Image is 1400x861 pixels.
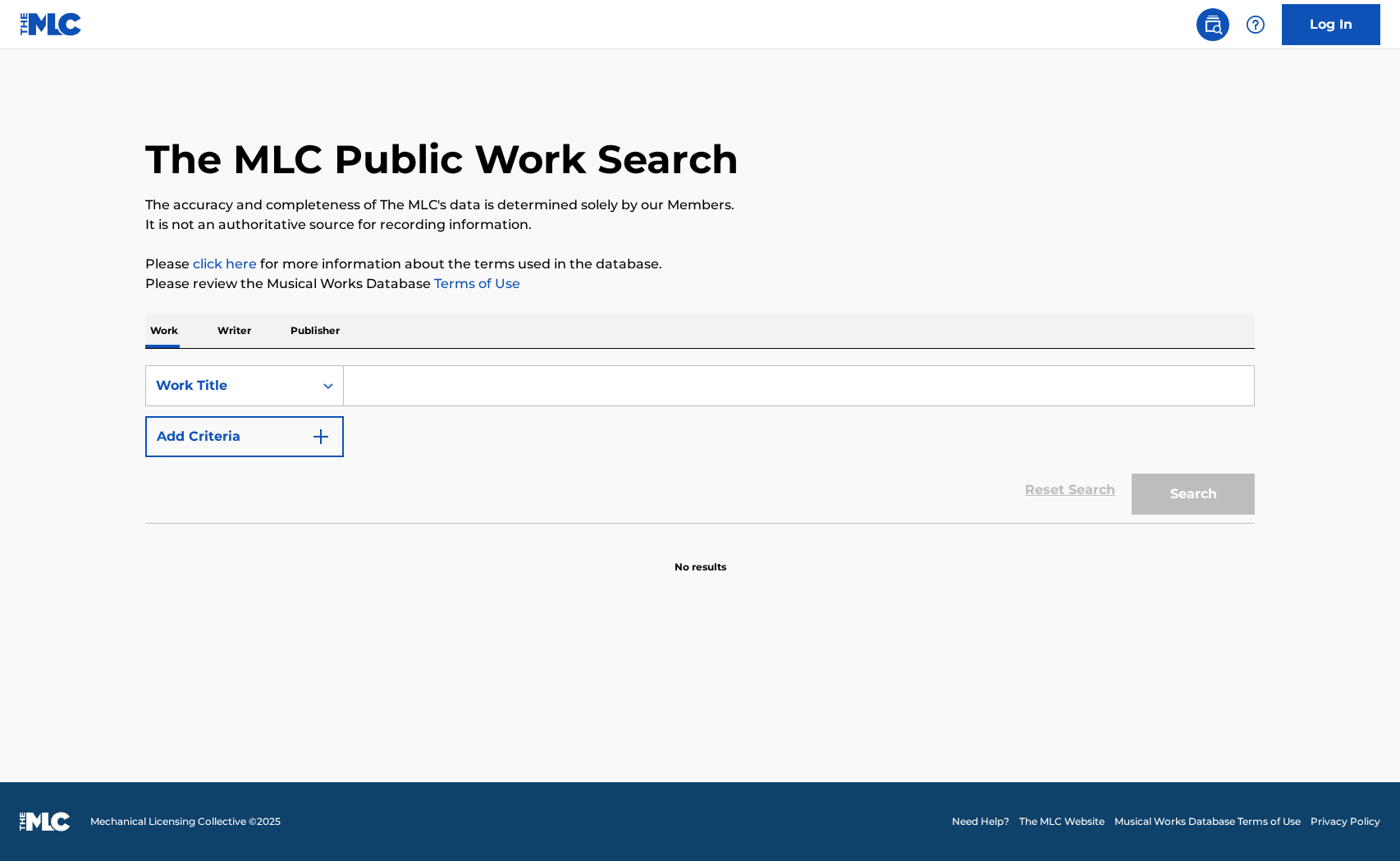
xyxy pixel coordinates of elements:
[193,256,257,272] a: click here
[1203,15,1223,34] img: search
[145,215,1255,235] p: It is not an authoritative source for recording information.
[145,314,183,348] p: Work
[1282,4,1380,45] a: Log In
[1239,8,1272,41] div: Help
[145,416,344,457] button: Add Criteria
[431,276,520,291] a: Terms of Use
[20,12,83,36] img: MLC Logo
[156,376,304,396] div: Work Title
[145,365,1255,523] form: Search Form
[675,540,726,575] p: No results
[145,195,1255,215] p: The accuracy and completeness of The MLC's data is determined solely by our Members.
[1246,15,1265,34] img: help
[213,314,256,348] p: Writer
[952,814,1009,829] a: Need Help?
[90,814,281,829] span: Mechanical Licensing Collective © 2025
[20,812,71,831] img: logo
[145,274,1255,294] p: Please review the Musical Works Database
[286,314,345,348] p: Publisher
[1196,8,1229,41] a: Public Search
[145,135,739,184] h1: The MLC Public Work Search
[1114,814,1301,829] a: Musical Works Database Terms of Use
[1019,814,1105,829] a: The MLC Website
[311,427,331,447] img: 9d2ae6d4665cec9f34b9.svg
[1311,814,1380,829] a: Privacy Policy
[145,254,1255,274] p: Please for more information about the terms used in the database.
